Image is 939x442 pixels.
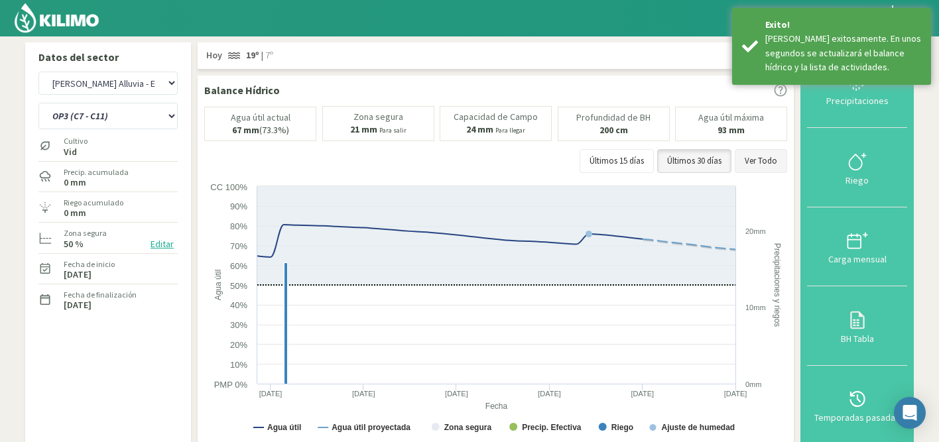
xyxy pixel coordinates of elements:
[64,240,84,249] label: 50 %
[332,423,410,432] text: Agua útil proyectada
[230,281,247,291] text: 50%
[698,113,764,123] p: Agua útil máxima
[538,390,561,398] text: [DATE]
[214,380,248,390] text: PMP 0%
[454,112,538,122] p: Capacidad de Campo
[807,207,907,286] button: Carga mensual
[230,320,247,330] text: 30%
[811,334,903,343] div: BH Tabla
[230,340,247,350] text: 20%
[210,182,247,192] text: CC 100%
[576,113,651,123] p: Profundidad de BH
[64,178,86,187] label: 0 mm
[64,148,88,156] label: Vid
[495,126,525,135] small: Para llegar
[38,49,178,65] p: Datos del sector
[724,390,747,398] text: [DATE]
[522,423,582,432] text: Precip. Efectiva
[379,126,407,135] small: Para salir
[261,49,263,62] span: |
[231,113,290,123] p: Agua útil actual
[350,123,377,135] b: 21 mm
[246,49,259,61] strong: 19º
[894,397,926,429] div: Open Intercom Messenger
[64,209,86,217] label: 0 mm
[263,49,273,62] span: 7º
[662,423,735,432] text: Ajuste de humedad
[765,18,921,32] div: Exito!
[352,390,375,398] text: [DATE]
[64,227,107,239] label: Zona segura
[230,300,247,310] text: 40%
[718,124,745,136] b: 93 mm
[204,49,222,62] span: Hoy
[466,123,493,135] b: 24 mm
[745,380,761,388] text: 0mm
[353,112,403,122] p: Zona segura
[811,96,903,105] div: Precipitaciones
[259,390,282,398] text: [DATE]
[232,125,289,135] p: (73.3%)
[64,166,129,178] label: Precip. acumulada
[807,128,907,207] button: Riego
[232,124,259,136] b: 67 mm
[765,32,921,74] div: Riego guardado exitosamente. En unos segundos se actualizará el balance hídrico y la lista de act...
[811,254,903,264] div: Carga mensual
[811,176,903,185] div: Riego
[230,261,247,271] text: 60%
[267,423,301,432] text: Agua útil
[485,402,508,411] text: Fecha
[657,149,731,173] button: Últimos 30 días
[64,258,115,270] label: Fecha de inicio
[611,423,633,432] text: Riego
[64,135,88,147] label: Cultivo
[64,301,92,309] label: [DATE]
[773,243,782,327] text: Precipitaciones y riegos
[64,289,137,301] label: Fecha de finalización
[230,360,247,370] text: 10%
[444,423,492,432] text: Zona segura
[230,221,247,231] text: 80%
[807,286,907,365] button: BH Tabla
[811,413,903,422] div: Temporadas pasadas
[445,390,468,398] text: [DATE]
[64,197,123,209] label: Riego acumulado
[13,2,100,34] img: Kilimo
[147,237,178,252] button: Editar
[64,270,92,279] label: [DATE]
[230,201,247,211] text: 90%
[631,390,654,398] text: [DATE]
[745,304,766,311] text: 10mm
[807,49,907,128] button: Precipitaciones
[599,124,628,136] b: 200 cm
[580,149,654,173] button: Últimos 15 días
[230,241,247,251] text: 70%
[204,82,280,98] p: Balance Hídrico
[745,227,766,235] text: 20mm
[735,149,787,173] button: Ver Todo
[214,270,223,301] text: Agua útil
